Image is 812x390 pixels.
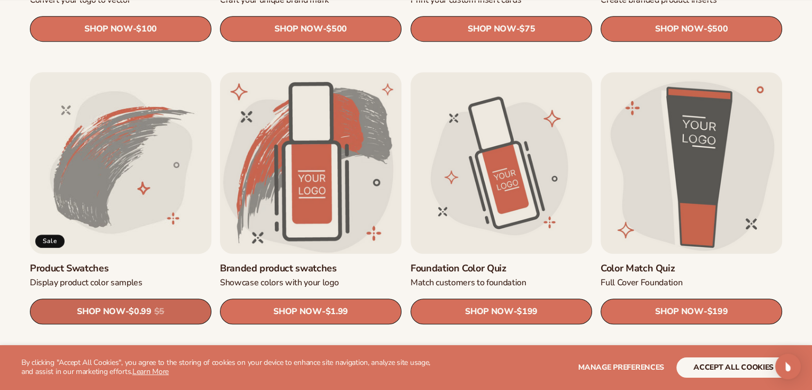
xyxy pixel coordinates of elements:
[326,307,348,317] span: $1.99
[30,17,211,42] a: SHOP NOW- $100
[84,24,132,34] span: SHOP NOW
[30,299,211,324] a: SHOP NOW- $0.99 $5
[411,299,592,324] a: SHOP NOW- $199
[129,307,151,317] span: $0.99
[274,307,322,317] span: SHOP NOW
[132,366,169,377] a: Learn More
[519,25,535,35] span: $75
[468,24,516,34] span: SHOP NOW
[136,25,157,35] span: $100
[77,307,125,317] span: SHOP NOW
[707,25,728,35] span: $500
[220,262,401,275] a: Branded product swatches
[601,17,782,42] a: SHOP NOW- $500
[465,307,513,317] span: SHOP NOW
[655,24,703,34] span: SHOP NOW
[220,17,401,42] a: SHOP NOW- $500
[327,25,348,35] span: $500
[601,262,782,275] a: Color Match Quiz
[411,262,592,275] a: Foundation Color Quiz
[601,299,782,324] a: SHOP NOW- $199
[21,358,443,377] p: By clicking "Accept All Cookies", you agree to the storing of cookies on your device to enhance s...
[655,307,703,317] span: SHOP NOW
[274,24,322,34] span: SHOP NOW
[517,307,538,317] span: $199
[578,357,664,378] button: Manage preferences
[775,354,801,379] div: Open Intercom Messenger
[676,357,791,378] button: accept all cookies
[707,307,728,317] span: $199
[220,299,401,324] a: SHOP NOW- $1.99
[30,262,211,275] a: Product Swatches
[154,307,164,317] s: $5
[578,362,664,372] span: Manage preferences
[411,17,592,42] a: SHOP NOW- $75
